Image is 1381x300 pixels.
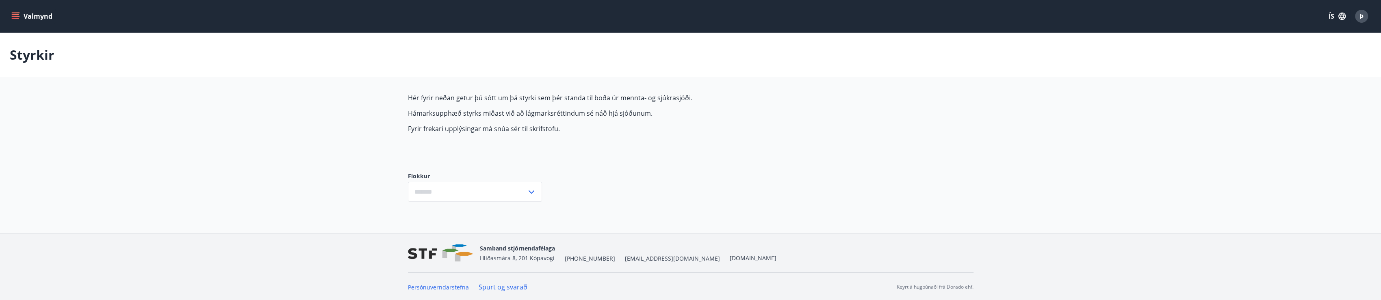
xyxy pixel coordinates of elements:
p: Hér fyrir neðan getur þú sótt um þá styrki sem þér standa til boða úr mennta- og sjúkrasjóði. [408,93,791,102]
label: Flokkur [408,172,542,180]
a: Spurt og svarað [479,283,527,291]
button: menu [10,9,56,24]
img: vjCaq2fThgY3EUYqSgpjEiBg6WP39ov69hlhuPVN.png [408,244,473,262]
p: Hámarksupphæð styrks miðast við að lágmarksréttindum sé náð hjá sjóðunum. [408,109,791,118]
span: Þ [1359,12,1364,21]
a: [DOMAIN_NAME] [730,254,776,262]
button: Þ [1352,6,1371,26]
span: [EMAIL_ADDRESS][DOMAIN_NAME] [625,255,720,263]
p: Keyrt á hugbúnaði frá Dorado ehf. [897,283,973,291]
span: [PHONE_NUMBER] [565,255,615,263]
span: Hlíðasmára 8, 201 Kópavogi [480,254,555,262]
p: Fyrir frekari upplýsingar má snúa sér til skrifstofu. [408,124,791,133]
button: ÍS [1324,9,1350,24]
p: Styrkir [10,46,54,64]
a: Persónuverndarstefna [408,283,469,291]
span: Samband stjórnendafélaga [480,244,555,252]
